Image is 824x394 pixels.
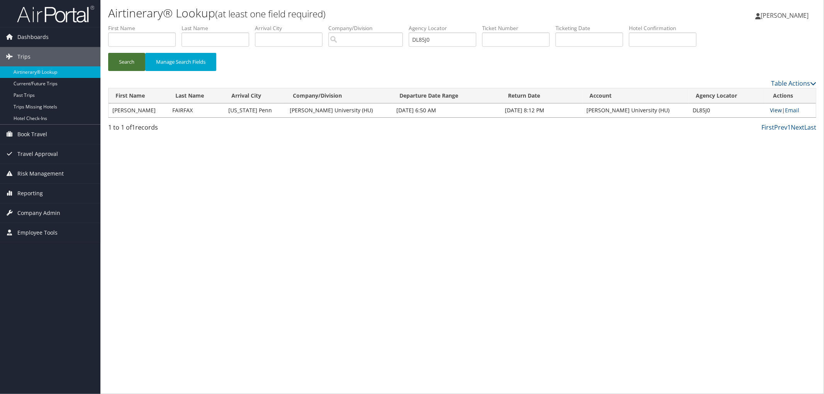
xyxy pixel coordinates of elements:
[255,24,328,32] label: Arrival City
[17,203,60,223] span: Company Admin
[766,88,816,103] th: Actions
[108,53,145,71] button: Search
[215,7,326,20] small: (at least one field required)
[182,24,255,32] label: Last Name
[501,88,583,103] th: Return Date: activate to sort column ascending
[583,88,689,103] th: Account: activate to sort column ascending
[108,24,182,32] label: First Name
[766,103,816,117] td: |
[328,24,409,32] label: Company/Division
[556,24,629,32] label: Ticketing Date
[17,184,43,203] span: Reporting
[286,103,392,117] td: [PERSON_NAME] University (HU)
[132,123,135,132] span: 1
[286,88,392,103] th: Company/Division
[770,107,782,114] a: View
[771,79,816,88] a: Table Actions
[17,5,94,23] img: airportal-logo.png
[501,103,583,117] td: [DATE] 8:12 PM
[108,123,277,136] div: 1 to 1 of records
[168,103,224,117] td: FAIRFAX
[17,47,31,66] span: Trips
[108,5,580,21] h1: Airtinerary® Lookup
[392,103,501,117] td: [DATE] 6:50 AM
[755,4,816,27] a: [PERSON_NAME]
[761,11,809,20] span: [PERSON_NAME]
[145,53,216,71] button: Manage Search Fields
[689,103,766,117] td: DL85J0
[168,88,224,103] th: Last Name: activate to sort column ascending
[17,125,47,144] span: Book Travel
[409,24,482,32] label: Agency Locator
[224,103,286,117] td: [US_STATE] Penn
[17,144,58,164] span: Travel Approval
[787,123,791,132] a: 1
[785,107,799,114] a: Email
[17,164,64,183] span: Risk Management
[791,123,804,132] a: Next
[392,88,501,103] th: Departure Date Range: activate to sort column ascending
[804,123,816,132] a: Last
[774,123,787,132] a: Prev
[629,24,702,32] label: Hotel Confirmation
[109,103,168,117] td: [PERSON_NAME]
[109,88,168,103] th: First Name: activate to sort column ascending
[224,88,286,103] th: Arrival City: activate to sort column ascending
[761,123,774,132] a: First
[17,223,58,242] span: Employee Tools
[689,88,766,103] th: Agency Locator: activate to sort column ascending
[583,103,689,117] td: [PERSON_NAME] University (HU)
[17,27,49,47] span: Dashboards
[482,24,556,32] label: Ticket Number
